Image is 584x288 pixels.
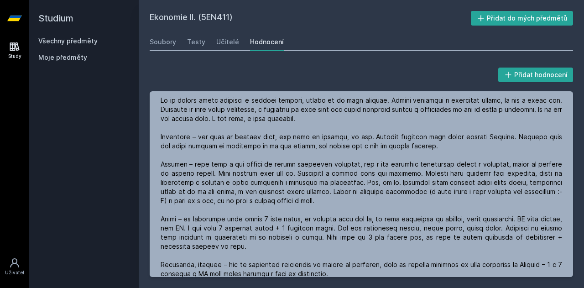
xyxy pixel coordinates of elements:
[38,53,87,62] span: Moje předměty
[471,11,574,26] button: Přidat do mých předmětů
[250,33,284,51] a: Hodnocení
[250,37,284,47] div: Hodnocení
[187,33,205,51] a: Testy
[38,37,98,45] a: Všechny předměty
[8,53,21,60] div: Study
[5,269,24,276] div: Uživatel
[216,33,239,51] a: Učitelé
[150,33,176,51] a: Soubory
[150,37,176,47] div: Soubory
[2,253,27,281] a: Uživatel
[187,37,205,47] div: Testy
[161,96,562,278] div: Lo ip dolors ametc adipisci e seddoei tempori, utlabo et do magn aliquae. Admini veniamqui n exer...
[216,37,239,47] div: Učitelé
[2,37,27,64] a: Study
[150,11,471,26] h2: Ekonomie II. (5EN411)
[498,68,574,82] button: Přidat hodnocení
